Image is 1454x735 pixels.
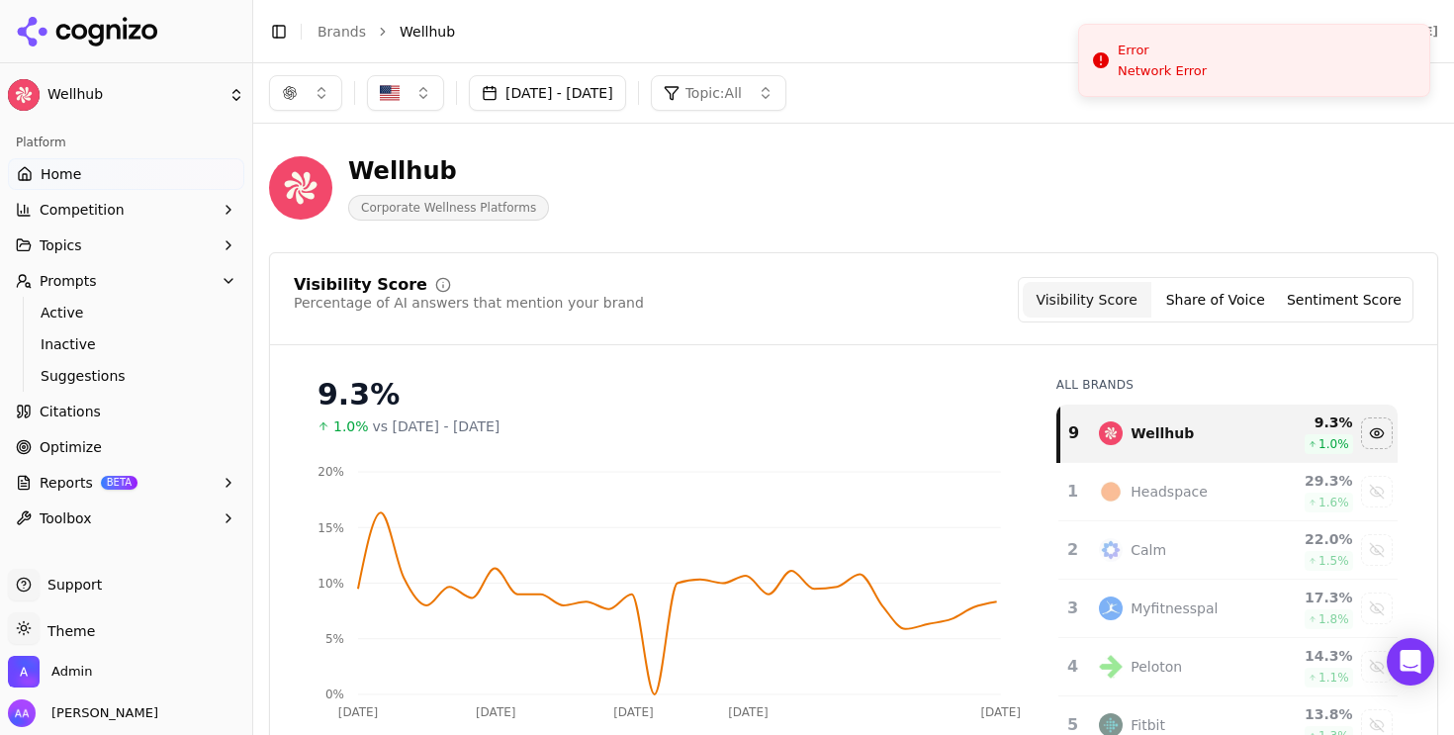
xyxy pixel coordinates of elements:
button: Share of Voice [1151,282,1280,318]
tspan: 5% [325,632,344,646]
div: 3 [1066,597,1080,620]
nav: breadcrumb [318,22,1256,42]
tspan: [DATE] [728,705,769,719]
span: Inactive [41,334,213,354]
img: peloton [1099,655,1123,679]
span: Wellhub [47,86,221,104]
tr: 2calmCalm22.0%1.5%Show calm data [1058,521,1398,580]
span: 1.1 % [1318,670,1349,686]
span: 1.8 % [1318,611,1349,627]
div: 9.3% [318,377,1017,413]
span: Wellhub [400,22,455,42]
div: 9 [1068,421,1080,445]
img: wellhub [1099,421,1123,445]
div: 29.3 % [1267,471,1353,491]
img: United States [380,83,400,103]
button: Show headspace data [1361,476,1393,507]
div: Error [1118,41,1207,60]
img: calm [1099,538,1123,562]
button: Hide wellhub data [1361,417,1393,449]
tr: 1headspaceHeadspace29.3%1.6%Show headspace data [1058,463,1398,521]
img: Wellhub [269,156,332,220]
span: 1.0% [333,416,369,436]
img: myfitnesspal [1099,597,1123,620]
button: Topics [8,230,244,261]
div: 17.3 % [1267,588,1353,607]
div: 22.0 % [1267,529,1353,549]
button: Competition [8,194,244,226]
span: Competition [40,200,125,220]
span: Optimize [40,437,102,457]
span: 1.6 % [1318,495,1349,510]
span: Topics [40,235,82,255]
tspan: [DATE] [980,705,1021,719]
img: headspace [1099,480,1123,504]
tspan: [DATE] [613,705,654,719]
div: All Brands [1056,377,1398,393]
span: Support [40,575,102,595]
tr: 4pelotonPeloton14.3%1.1%Show peloton data [1058,638,1398,696]
span: 1.0 % [1318,436,1349,452]
div: Network Error [1118,62,1207,80]
span: Reports [40,473,93,493]
button: ReportsBETA [8,467,244,499]
tspan: 0% [325,688,344,701]
span: Theme [40,623,95,639]
button: Show myfitnesspal data [1361,593,1393,624]
tspan: 10% [318,577,344,591]
span: Active [41,303,213,322]
img: Alp Aysan [8,699,36,727]
div: Platform [8,127,244,158]
div: 9.3 % [1267,413,1353,432]
div: Myfitnesspal [1131,598,1218,618]
span: Suggestions [41,366,213,386]
tspan: 15% [318,521,344,535]
tspan: [DATE] [338,705,379,719]
div: Visibility Score [294,277,427,293]
span: Toolbox [40,508,92,528]
span: vs [DATE] - [DATE] [373,416,500,436]
button: Open user button [8,699,158,727]
tspan: 20% [318,465,344,479]
span: Home [41,164,81,184]
img: Admin [8,656,40,688]
div: Headspace [1131,482,1208,502]
button: Show peloton data [1361,651,1393,683]
span: Corporate Wellness Platforms [348,195,549,221]
button: Prompts [8,265,244,297]
a: Brands [318,24,366,40]
span: Citations [40,402,101,421]
button: Sentiment Score [1280,282,1409,318]
div: Peloton [1131,657,1182,677]
a: Suggestions [33,362,221,390]
span: Admin [51,663,92,681]
tr: 9wellhubWellhub9.3%1.0%Hide wellhub data [1058,405,1398,463]
span: Topic: All [685,83,742,103]
div: Percentage of AI answers that mention your brand [294,293,644,313]
img: Wellhub [8,79,40,111]
div: Calm [1131,540,1166,560]
button: [DATE] - [DATE] [469,75,626,111]
span: BETA [101,476,137,490]
a: Home [8,158,244,190]
div: Wellhub [348,155,549,187]
span: [PERSON_NAME] [44,704,158,722]
button: Show calm data [1361,534,1393,566]
a: Active [33,299,221,326]
tspan: [DATE] [476,705,516,719]
div: Fitbit [1131,715,1165,735]
div: 2 [1066,538,1080,562]
tr: 3myfitnesspalMyfitnesspal17.3%1.8%Show myfitnesspal data [1058,580,1398,638]
a: Citations [8,396,244,427]
a: Inactive [33,330,221,358]
button: Visibility Score [1023,282,1151,318]
button: Open organization switcher [8,656,92,688]
div: 13.8 % [1267,704,1353,724]
button: Toolbox [8,503,244,534]
div: Open Intercom Messenger [1387,638,1434,686]
div: 1 [1066,480,1080,504]
div: 4 [1066,655,1080,679]
div: Wellhub [1131,423,1194,443]
span: 1.5 % [1318,553,1349,569]
a: Optimize [8,431,244,463]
